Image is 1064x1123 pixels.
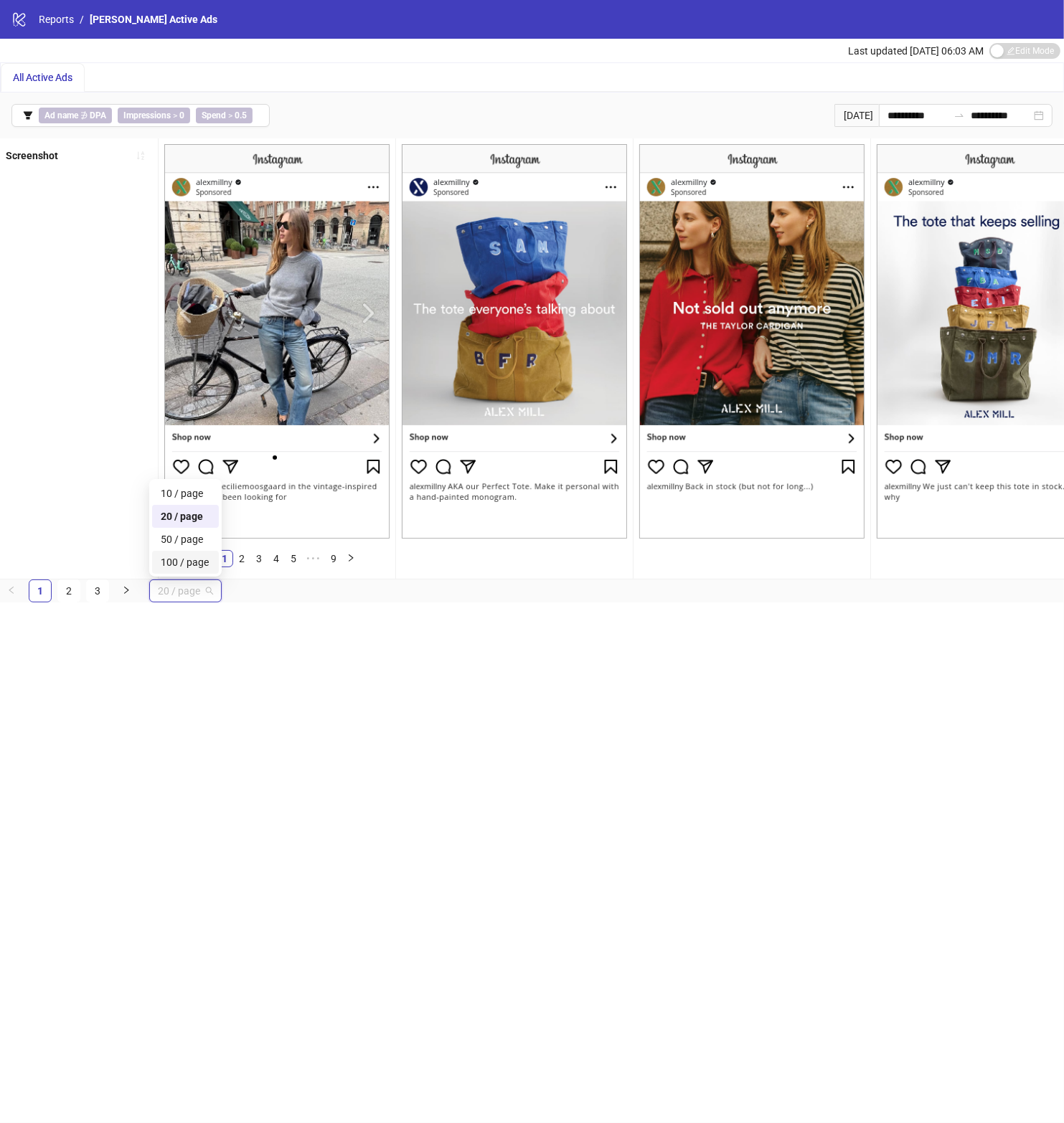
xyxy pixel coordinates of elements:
img: Screenshot 120227049410960085 [402,144,627,539]
div: 20 / page [152,505,219,528]
span: filter [23,110,33,120]
li: 4 [268,550,285,567]
span: sort-ascending [136,151,146,161]
button: right [115,579,138,602]
a: 5 [286,551,301,567]
a: 9 [326,551,342,567]
a: 4 [268,551,284,567]
a: 3 [87,580,108,602]
li: 2 [57,579,80,602]
span: 20 / page [158,580,213,602]
div: 20 / page [161,508,210,524]
div: Page Size [149,579,222,602]
b: Screenshot [6,150,58,161]
span: right [347,554,355,562]
a: 3 [251,551,267,567]
a: Reports [36,11,77,27]
div: 10 / page [152,482,219,505]
button: right [342,550,359,567]
li: 3 [86,579,109,602]
span: swap-right [954,110,965,121]
b: Impressions [123,110,171,120]
li: Next 5 Pages [302,550,325,567]
li: 2 [233,550,250,567]
button: Ad name ∌ DPAImpressions > 0Spend > 0.5 [11,104,270,127]
div: 100 / page [161,554,210,570]
li: Next Page [115,579,138,602]
span: All Active Ads [13,72,72,83]
b: 0.5 [235,110,247,120]
span: left [7,586,16,594]
div: 10 / page [161,485,210,501]
b: Ad name [44,110,78,120]
span: > [118,108,190,123]
div: 50 / page [152,528,219,551]
b: 0 [179,110,184,120]
li: 3 [250,550,268,567]
span: ••• [302,550,325,567]
img: Screenshot 120232429123430085 [639,144,865,539]
div: 50 / page [161,531,210,547]
li: 1 [216,550,233,567]
b: DPA [90,110,106,120]
a: 1 [217,551,232,567]
img: Screenshot 120232433574080085 [164,144,390,539]
span: right [122,586,131,594]
li: / [80,11,84,27]
span: Last updated [DATE] 06:03 AM [848,45,984,57]
span: [PERSON_NAME] Active Ads [90,14,217,25]
span: > [196,108,253,123]
span: ∌ [39,108,112,123]
li: 9 [325,550,342,567]
a: 2 [234,551,250,567]
div: 100 / page [152,551,219,574]
a: 1 [29,580,51,602]
b: Spend [202,110,226,120]
div: [DATE] [834,104,879,127]
span: to [954,110,965,121]
li: Next Page [342,550,359,567]
li: 5 [285,550,302,567]
a: 2 [58,580,80,602]
li: 1 [29,579,52,602]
